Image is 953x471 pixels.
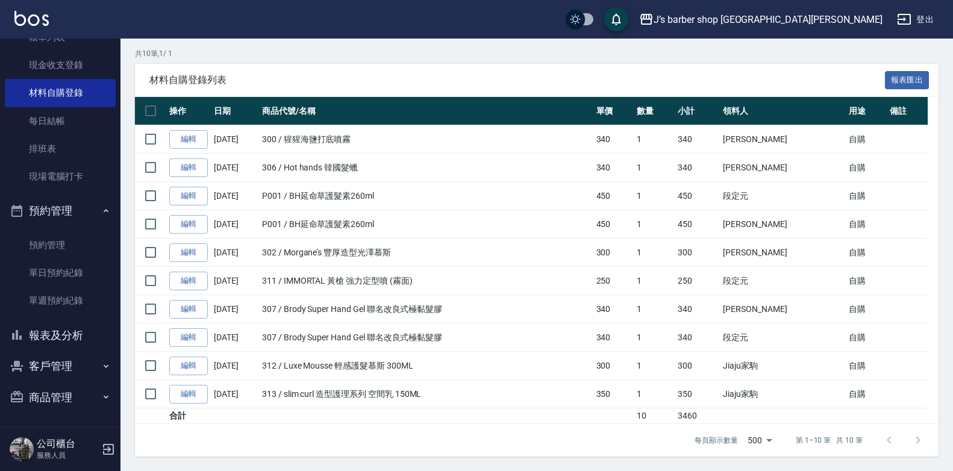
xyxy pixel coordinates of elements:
[211,295,259,323] td: [DATE]
[846,154,887,182] td: 自購
[720,97,846,125] th: 領料人
[720,154,846,182] td: [PERSON_NAME]
[675,267,720,295] td: 250
[720,182,846,210] td: 段定元
[846,97,887,125] th: 用途
[634,125,675,154] td: 1
[634,352,675,380] td: 1
[634,7,887,32] button: J’s barber shop [GEOGRAPHIC_DATA][PERSON_NAME]
[675,125,720,154] td: 340
[259,267,593,295] td: 311 / IMMORTAL 黃槍 強力定型噴 (霧面)
[5,51,116,79] a: 現金收支登錄
[593,125,634,154] td: 340
[675,154,720,182] td: 340
[5,135,116,163] a: 排班表
[846,380,887,408] td: 自購
[846,352,887,380] td: 自購
[634,239,675,267] td: 1
[14,11,49,26] img: Logo
[169,130,208,149] a: 編輯
[10,437,34,461] img: Person
[169,272,208,290] a: 編輯
[5,351,116,382] button: 客戶管理
[135,48,939,59] p: 共 10 筆, 1 / 1
[259,210,593,239] td: P001 / BH延命草護髮素260ml
[675,239,720,267] td: 300
[675,380,720,408] td: 350
[885,73,930,85] a: 報表匯出
[846,210,887,239] td: 自購
[593,182,634,210] td: 450
[720,323,846,352] td: 段定元
[675,97,720,125] th: 小計
[166,408,211,424] td: 合計
[720,125,846,154] td: [PERSON_NAME]
[675,352,720,380] td: 300
[37,438,98,450] h5: 公司櫃台
[846,323,887,352] td: 自購
[593,323,634,352] td: 340
[720,267,846,295] td: 段定元
[695,435,738,446] p: 每頁顯示數量
[593,154,634,182] td: 340
[211,125,259,154] td: [DATE]
[211,239,259,267] td: [DATE]
[259,125,593,154] td: 300 / 猩猩海鹽打底噴霧
[211,182,259,210] td: [DATE]
[593,239,634,267] td: 300
[169,385,208,404] a: 編輯
[211,154,259,182] td: [DATE]
[259,97,593,125] th: 商品代號/名稱
[720,210,846,239] td: [PERSON_NAME]
[720,380,846,408] td: Jiaju家駒
[169,357,208,375] a: 編輯
[593,380,634,408] td: 350
[5,163,116,190] a: 現場電腦打卡
[634,295,675,323] td: 1
[885,71,930,90] button: 報表匯出
[846,267,887,295] td: 自購
[5,107,116,135] a: 每日結帳
[675,210,720,239] td: 450
[634,97,675,125] th: 數量
[675,295,720,323] td: 340
[5,231,116,259] a: 預約管理
[259,380,593,408] td: 313 / slim curl 造型護理系列 空間乳 150ML
[5,382,116,413] button: 商品管理
[604,7,628,31] button: save
[37,450,98,461] p: 服務人員
[211,352,259,380] td: [DATE]
[743,424,776,457] div: 500
[846,295,887,323] td: 自購
[593,210,634,239] td: 450
[720,295,846,323] td: [PERSON_NAME]
[259,295,593,323] td: 307 / Brody Super Hand Gel 聯名改良式極黏髮膠
[634,154,675,182] td: 1
[593,267,634,295] td: 250
[259,239,593,267] td: 302 / Morgane’s 豐厚造型光澤慕斯
[259,182,593,210] td: P001 / BH延命草護髮素260ml
[675,408,720,424] td: 3460
[5,287,116,314] a: 單週預約紀錄
[720,239,846,267] td: [PERSON_NAME]
[593,295,634,323] td: 340
[634,408,675,424] td: 10
[166,97,211,125] th: 操作
[654,12,883,27] div: J’s barber shop [GEOGRAPHIC_DATA][PERSON_NAME]
[211,210,259,239] td: [DATE]
[634,182,675,210] td: 1
[169,187,208,205] a: 編輯
[169,300,208,319] a: 編輯
[593,352,634,380] td: 300
[634,210,675,239] td: 1
[796,435,863,446] p: 第 1–10 筆 共 10 筆
[634,267,675,295] td: 1
[634,380,675,408] td: 1
[169,158,208,177] a: 編輯
[259,154,593,182] td: 306 / Hot hands 韓國髮蠟
[169,215,208,234] a: 編輯
[846,239,887,267] td: 自購
[211,267,259,295] td: [DATE]
[675,182,720,210] td: 450
[892,8,939,31] button: 登出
